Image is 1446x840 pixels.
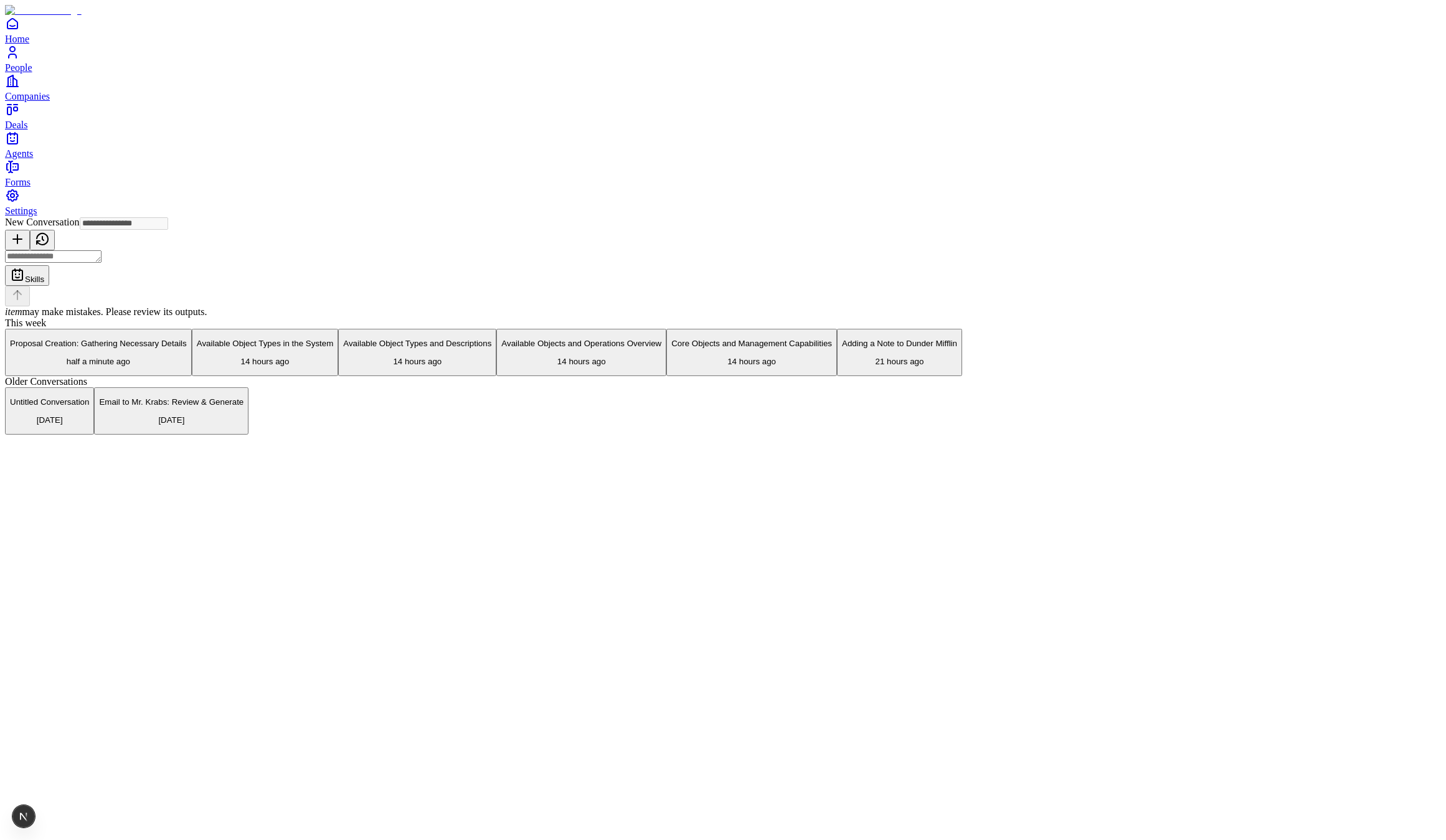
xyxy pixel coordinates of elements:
a: Agents [5,131,1441,159]
div: may make mistakes. Please review its outputs. [5,306,1441,318]
p: [DATE] [99,415,243,425]
p: Proposal Creation: Gathering Necessary Details [10,339,187,348]
div: This week [5,318,1441,329]
i: item [5,306,22,317]
p: Available Object Types and Descriptions [343,339,491,348]
p: Available Objects and Operations Overview [501,339,661,348]
p: [DATE] [10,415,89,425]
a: People [5,45,1441,73]
button: Core Objects and Management Capabilities14 hours ago [666,329,837,376]
button: Proposal Creation: Gathering Necessary Detailshalf a minute ago [5,329,192,376]
p: half a minute ago [10,357,187,366]
button: Available Object Types in the System14 hours ago [192,329,339,376]
p: 14 hours ago [671,357,832,366]
p: 14 hours ago [197,357,334,366]
button: Available Objects and Operations Overview14 hours ago [496,329,666,376]
span: Deals [5,120,27,130]
button: New conversation [5,230,30,250]
a: Companies [5,73,1441,101]
img: Item Brain Logo [5,5,82,16]
button: View history [30,230,55,250]
span: Skills [25,275,44,284]
span: Companies [5,91,50,101]
div: Older Conversations [5,376,1441,387]
span: Agents [5,148,33,159]
button: Untitled Conversation[DATE] [5,387,94,435]
p: 21 hours ago [842,357,957,366]
button: Adding a Note to Dunder Mifflin21 hours ago [837,329,962,376]
p: Untitled Conversation [10,397,89,407]
a: Home [5,16,1441,44]
p: Adding a Note to Dunder Mifflin [842,339,957,348]
a: Settings [5,188,1441,216]
button: Email to Mr. Krabs: Review & Generate[DATE] [94,387,248,435]
button: Skills [5,265,49,286]
span: Home [5,34,29,44]
p: Email to Mr. Krabs: Review & Generate [99,397,243,407]
p: 14 hours ago [343,357,491,366]
p: Available Object Types in the System [197,339,334,348]
a: Forms [5,159,1441,187]
span: Settings [5,205,37,216]
button: Send message [5,286,30,306]
span: New Conversation [5,217,80,227]
button: Available Object Types and Descriptions14 hours ago [338,329,496,376]
a: Deals [5,102,1441,130]
p: 14 hours ago [501,357,661,366]
span: People [5,62,32,73]
span: Forms [5,177,31,187]
p: Core Objects and Management Capabilities [671,339,832,348]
